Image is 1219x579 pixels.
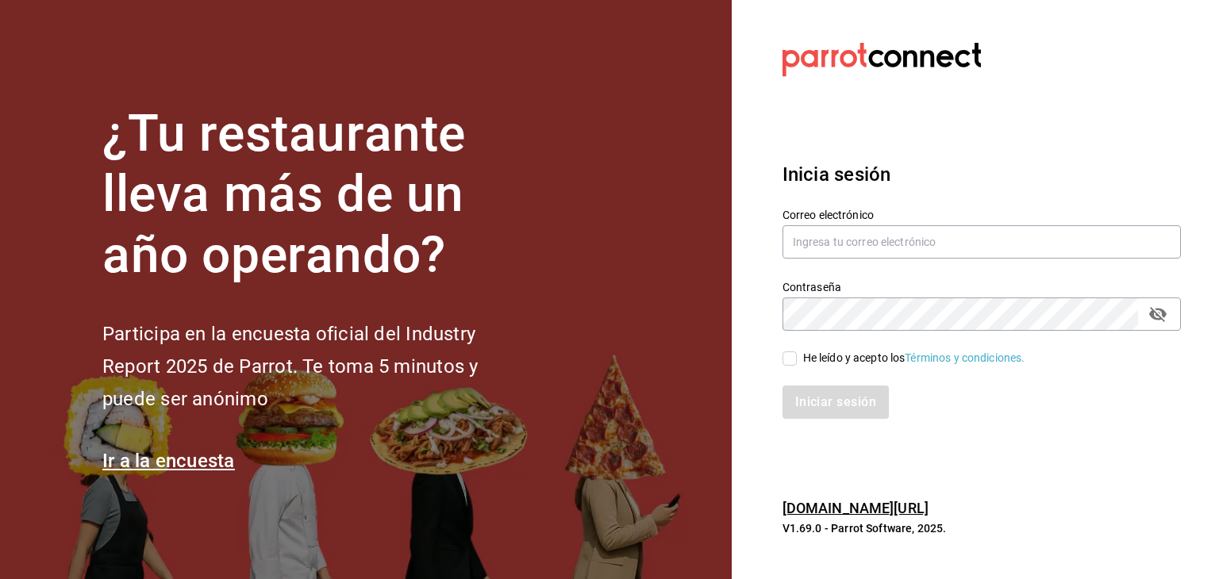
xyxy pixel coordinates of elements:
[783,225,1181,259] input: Ingresa tu correo electrónico
[905,351,1025,364] a: Términos y condiciones.
[102,318,531,415] h2: Participa en la encuesta oficial del Industry Report 2025 de Parrot. Te toma 5 minutos y puede se...
[783,500,929,516] a: [DOMAIN_NAME][URL]
[803,350,1025,366] div: He leído y acepto los
[783,281,1181,292] label: Contraseña
[1144,301,1171,328] button: passwordField
[783,160,1181,189] h3: Inicia sesión
[102,450,235,472] a: Ir a la encuesta
[102,104,531,286] h1: ¿Tu restaurante lleva más de un año operando?
[783,520,1181,536] p: V1.69.0 - Parrot Software, 2025.
[783,209,1181,220] label: Correo electrónico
